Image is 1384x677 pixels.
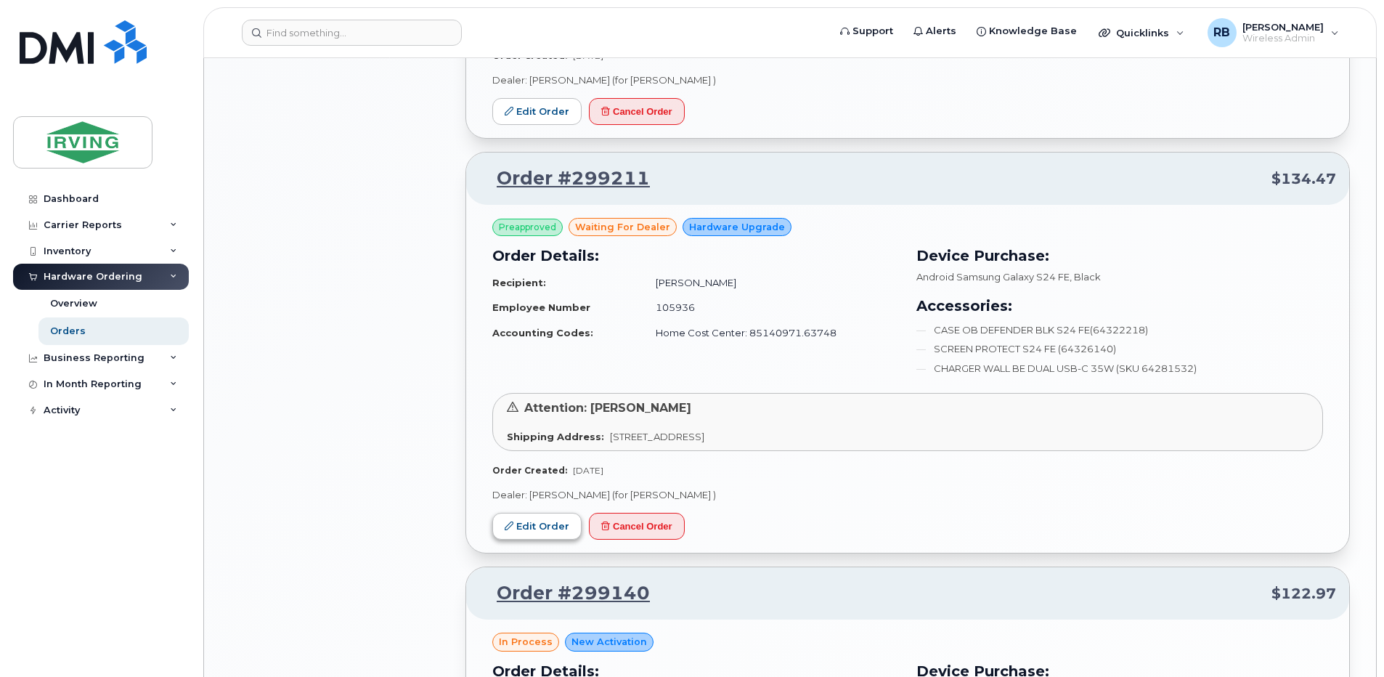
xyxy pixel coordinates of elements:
span: [PERSON_NAME] [1242,21,1324,33]
button: Cancel Order [589,98,685,125]
span: Support [852,24,893,38]
a: Knowledge Base [966,17,1087,46]
span: Attention: [PERSON_NAME] [524,401,691,415]
input: Find something... [242,20,462,46]
a: Support [830,17,903,46]
span: Android Samsung Galaxy S24 FE [916,271,1070,283]
p: Dealer: [PERSON_NAME] (for [PERSON_NAME] ) [492,488,1323,502]
span: New Activation [571,635,647,649]
li: SCREEN PROTECT S24 FE (64326140) [916,342,1323,356]
div: Quicklinks [1088,18,1194,47]
li: CASE OB DEFENDER BLK S24 FE(64322218) [916,323,1323,337]
h3: Accessories: [916,295,1323,317]
span: Alerts [926,24,956,38]
span: RB [1213,24,1230,41]
h3: Order Details: [492,245,899,267]
span: $122.97 [1271,583,1336,604]
strong: Order Created: [492,465,567,476]
span: [DATE] [573,50,603,61]
strong: Shipping Address: [507,431,604,442]
strong: Accounting Codes: [492,327,593,338]
span: Wireless Admin [1242,33,1324,44]
li: CHARGER WALL BE DUAL USB-C 35W (SKU 64281532) [916,362,1323,376]
span: Preapproved [499,221,556,234]
span: in process [499,635,553,649]
strong: Employee Number [492,301,590,313]
strong: Order Created: [492,50,567,61]
span: Hardware Upgrade [689,220,785,234]
div: Roberts, Brad [1197,18,1349,47]
span: waiting for dealer [575,220,670,234]
span: Knowledge Base [989,24,1077,38]
td: [PERSON_NAME] [643,270,899,296]
span: [DATE] [573,465,603,476]
a: Edit Order [492,98,582,125]
button: Cancel Order [589,513,685,540]
span: Quicklinks [1116,27,1169,38]
a: Order #299211 [479,166,650,192]
h3: Device Purchase: [916,245,1323,267]
span: , Black [1070,271,1101,283]
a: Order #299140 [479,580,650,607]
p: Dealer: [PERSON_NAME] (for [PERSON_NAME] ) [492,73,1323,87]
a: Alerts [903,17,966,46]
span: $134.47 [1271,169,1336,190]
a: Edit Order [492,513,582,540]
td: Home Cost Center: 85140971.63748 [643,320,899,346]
span: [STREET_ADDRESS] [610,431,704,442]
td: 105936 [643,295,899,320]
strong: Recipient: [492,277,546,288]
